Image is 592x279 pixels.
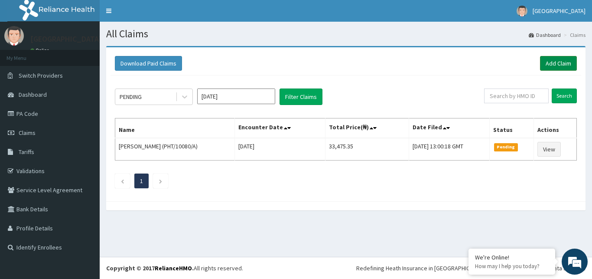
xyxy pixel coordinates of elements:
[115,56,182,71] button: Download Paid Claims
[19,91,47,98] span: Dashboard
[325,138,409,161] td: 33,475.35
[235,138,325,161] td: [DATE]
[325,118,409,138] th: Total Price(₦)
[562,31,585,39] li: Claims
[409,118,489,138] th: Date Filed
[409,138,489,161] td: [DATE] 13:00:18 GMT
[235,118,325,138] th: Encounter Date
[475,263,549,270] p: How may I help you today?
[159,177,163,185] a: Next page
[115,138,235,161] td: [PERSON_NAME] (PHT/10080/A)
[552,89,577,103] input: Search
[100,257,592,279] footer: All rights reserved.
[140,177,143,185] a: Page 1 is your current page
[155,264,192,272] a: RelianceHMO
[115,118,235,138] th: Name
[19,72,63,79] span: Switch Providers
[280,89,322,105] button: Filter Claims
[356,264,585,272] div: Redefining Heath Insurance in [GEOGRAPHIC_DATA] using Telemedicine and Data Science!
[19,148,34,156] span: Tariffs
[484,89,549,103] input: Search by HMO ID
[120,92,142,101] div: PENDING
[106,264,194,272] strong: Copyright © 2017 .
[19,129,36,137] span: Claims
[475,253,549,261] div: We're Online!
[30,35,102,43] p: [GEOGRAPHIC_DATA]
[4,26,24,46] img: User Image
[490,118,534,138] th: Status
[120,177,124,185] a: Previous page
[534,118,577,138] th: Actions
[540,56,577,71] a: Add Claim
[533,7,585,15] span: [GEOGRAPHIC_DATA]
[494,143,518,151] span: Pending
[197,89,275,104] input: Select Month and Year
[529,31,561,39] a: Dashboard
[30,47,51,53] a: Online
[106,28,585,39] h1: All Claims
[517,6,527,16] img: User Image
[537,142,561,157] a: View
